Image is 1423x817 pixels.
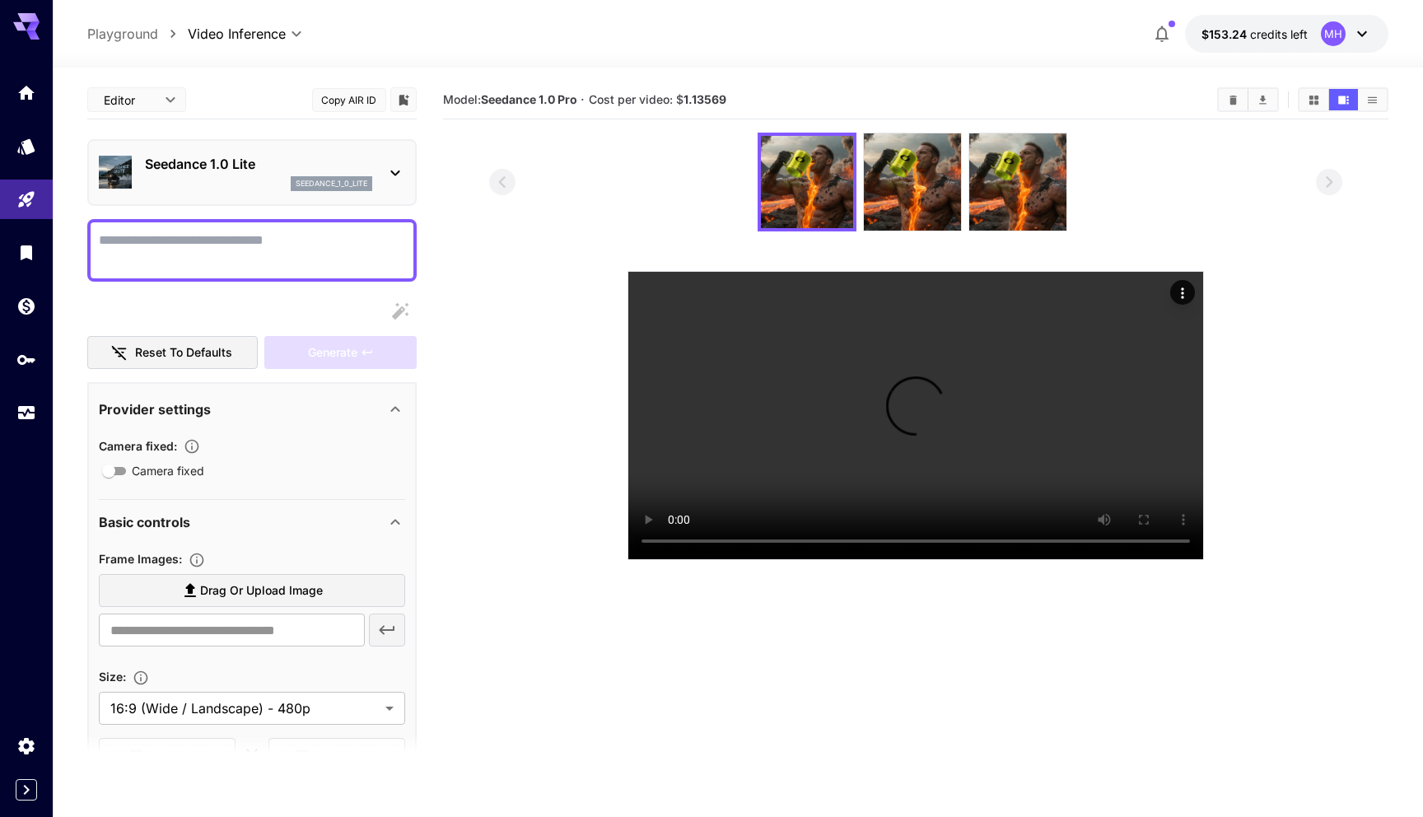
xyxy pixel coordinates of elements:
[145,154,372,174] p: Seedance 1.0 Lite
[99,502,405,542] div: Basic controls
[16,779,37,801] button: Expand sidebar
[99,552,182,566] span: Frame Images :
[132,462,204,479] span: Camera fixed
[99,390,405,429] div: Provider settings
[1329,89,1358,110] button: Show videos in video view
[1358,89,1387,110] button: Show videos in list view
[16,82,36,103] div: Home
[1248,89,1277,110] button: Download All
[188,24,286,44] span: Video Inference
[16,735,36,756] div: Settings
[1219,89,1248,110] button: Clear videos
[16,189,36,210] div: Playground
[1170,280,1195,305] div: Actions
[1299,89,1328,110] button: Show videos in grid view
[1217,87,1279,112] div: Clear videosDownload All
[1185,15,1388,53] button: $153.2415MH
[481,92,577,106] b: Seedance 1.0 Pro
[99,399,211,419] p: Provider settings
[99,670,126,684] span: Size :
[684,92,726,106] b: 1.13569
[1201,27,1250,41] span: $153.24
[99,439,177,453] span: Camera fixed :
[16,136,36,156] div: Models
[87,24,188,44] nav: breadcrumb
[396,90,411,110] button: Add to library
[99,512,190,532] p: Basic controls
[104,91,155,109] span: Editor
[110,698,379,718] span: 16:9 (Wide / Landscape) - 480p
[99,574,405,608] label: Drag or upload image
[200,581,323,601] span: Drag or upload image
[443,92,577,106] span: Model:
[581,90,585,110] p: ·
[864,133,961,231] img: 9zm3mhAAAABklEQVQDAAfv5b0f0gzSAAAAAElFTkSuQmCC
[1298,87,1388,112] div: Show videos in grid viewShow videos in video viewShow videos in list view
[761,136,853,228] img: SAAAAAElFTkSuQmCC
[16,403,36,423] div: Usage
[87,336,259,370] button: Reset to defaults
[182,552,212,568] button: Upload frame images.
[16,242,36,263] div: Library
[126,670,156,686] button: Adjust the dimensions of the generated image by specifying its width and height in pixels, or sel...
[1201,26,1308,43] div: $153.2415
[99,147,405,198] div: Seedance 1.0 Liteseedance_1_0_lite
[16,349,36,370] div: API Keys
[1250,27,1308,41] span: credits left
[296,178,367,189] p: seedance_1_0_lite
[87,24,158,44] a: Playground
[1321,21,1346,46] div: MH
[312,88,386,112] button: Copy AIR ID
[969,133,1066,231] img: ibyFUAAAAAZJREFUAwDulSM05AekqgAAAABJRU5ErkJggg==
[589,92,726,106] span: Cost per video: $
[16,296,36,316] div: Wallet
